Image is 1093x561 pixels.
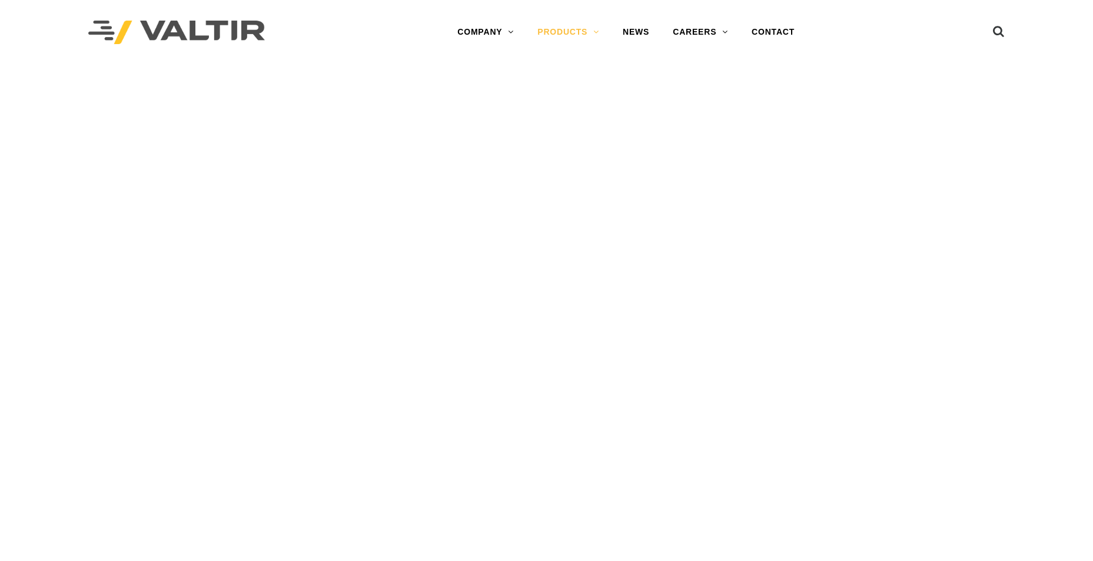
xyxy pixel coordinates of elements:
a: PRODUCTS [526,21,611,44]
a: CONTACT [740,21,806,44]
img: Valtir [88,21,265,45]
a: NEWS [611,21,661,44]
a: COMPANY [446,21,526,44]
a: CAREERS [661,21,740,44]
